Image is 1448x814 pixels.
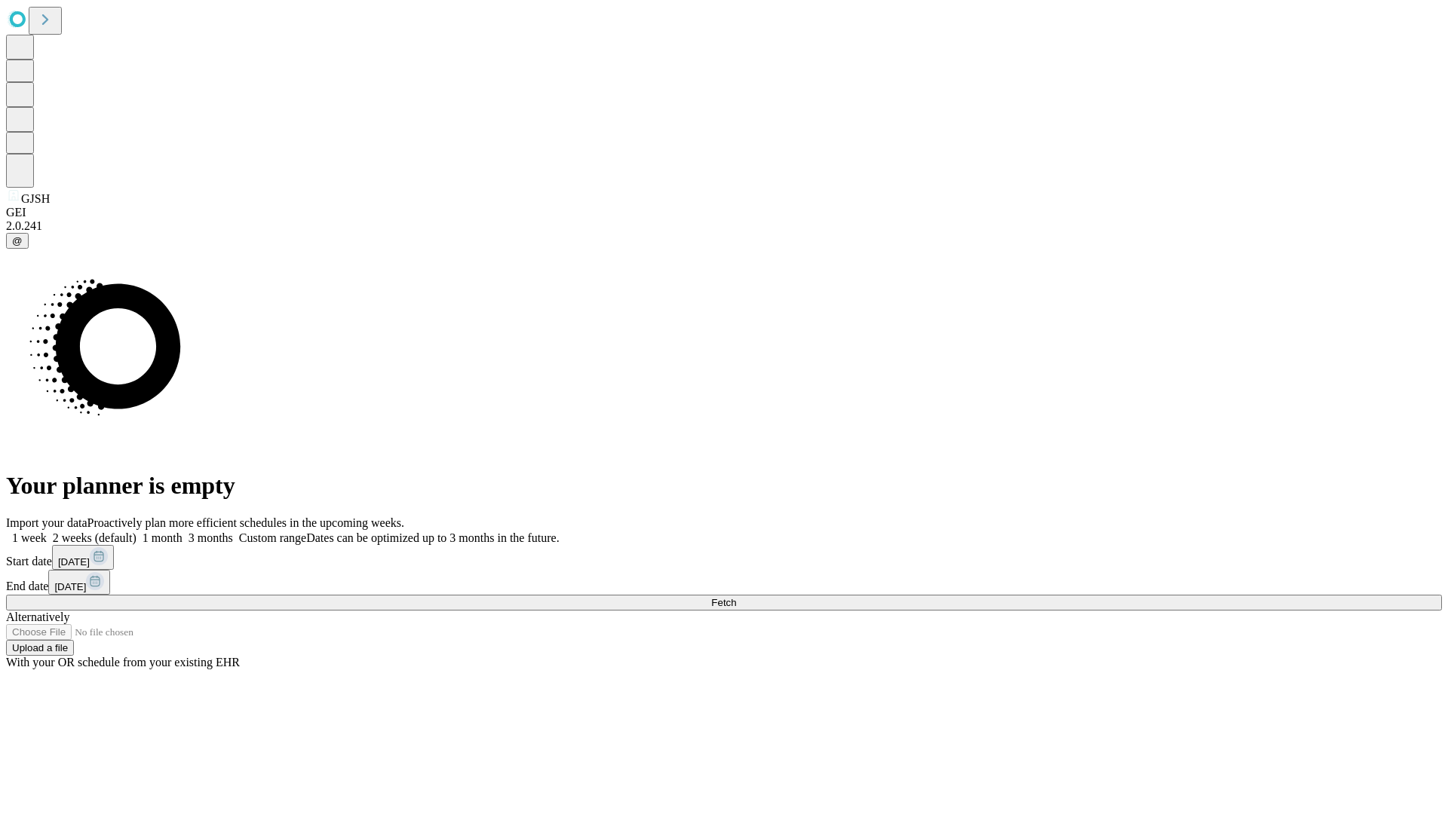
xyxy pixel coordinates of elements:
div: End date [6,570,1442,595]
span: Fetch [711,597,736,608]
button: Upload a file [6,640,74,656]
span: Alternatively [6,610,69,623]
span: Import your data [6,516,87,529]
button: [DATE] [48,570,110,595]
div: Start date [6,545,1442,570]
button: [DATE] [52,545,114,570]
h1: Your planner is empty [6,472,1442,500]
span: GJSH [21,192,50,205]
span: 2 weeks (default) [53,531,137,544]
span: Dates can be optimized up to 3 months in the future. [306,531,559,544]
span: 1 week [12,531,47,544]
button: Fetch [6,595,1442,610]
div: 2.0.241 [6,219,1442,233]
span: 1 month [143,531,183,544]
div: GEI [6,206,1442,219]
span: With your OR schedule from your existing EHR [6,656,240,669]
button: @ [6,233,29,249]
span: Proactively plan more efficient schedules in the upcoming weeks. [87,516,404,529]
span: [DATE] [58,556,90,568]
span: Custom range [239,531,306,544]
span: 3 months [189,531,233,544]
span: [DATE] [54,581,86,592]
span: @ [12,235,23,246]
